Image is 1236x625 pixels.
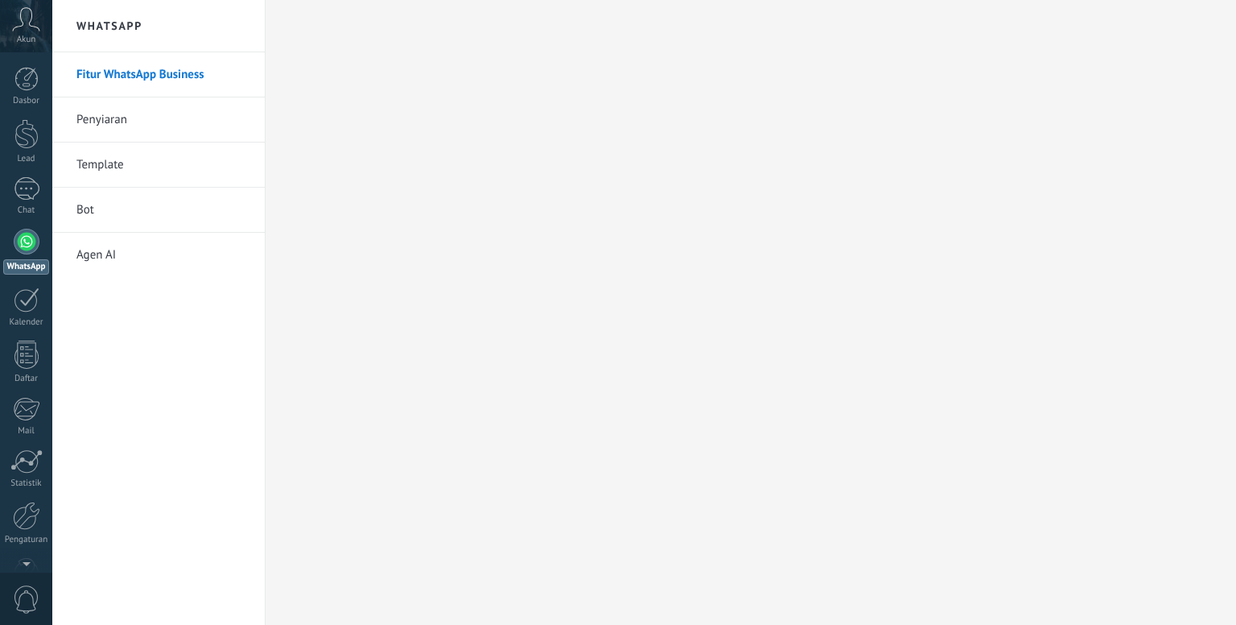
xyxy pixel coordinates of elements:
[76,52,249,97] a: Fitur WhatsApp Business
[3,374,50,384] div: Daftar
[52,233,265,277] li: Agen AI
[52,188,265,233] li: Bot
[3,478,50,489] div: Statistik
[76,233,249,278] a: Agen AI
[3,535,50,545] div: Pengaturan
[76,188,249,233] a: Bot
[3,96,50,106] div: Dasbor
[76,143,249,188] a: Template
[3,426,50,437] div: Mail
[52,52,265,97] li: Fitur WhatsApp Business
[76,97,249,143] a: Penyiaran
[3,317,50,328] div: Kalender
[52,143,265,188] li: Template
[52,97,265,143] li: Penyiaran
[3,205,50,216] div: Chat
[3,259,49,275] div: WhatsApp
[17,35,36,45] span: Akun
[3,154,50,164] div: Lead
